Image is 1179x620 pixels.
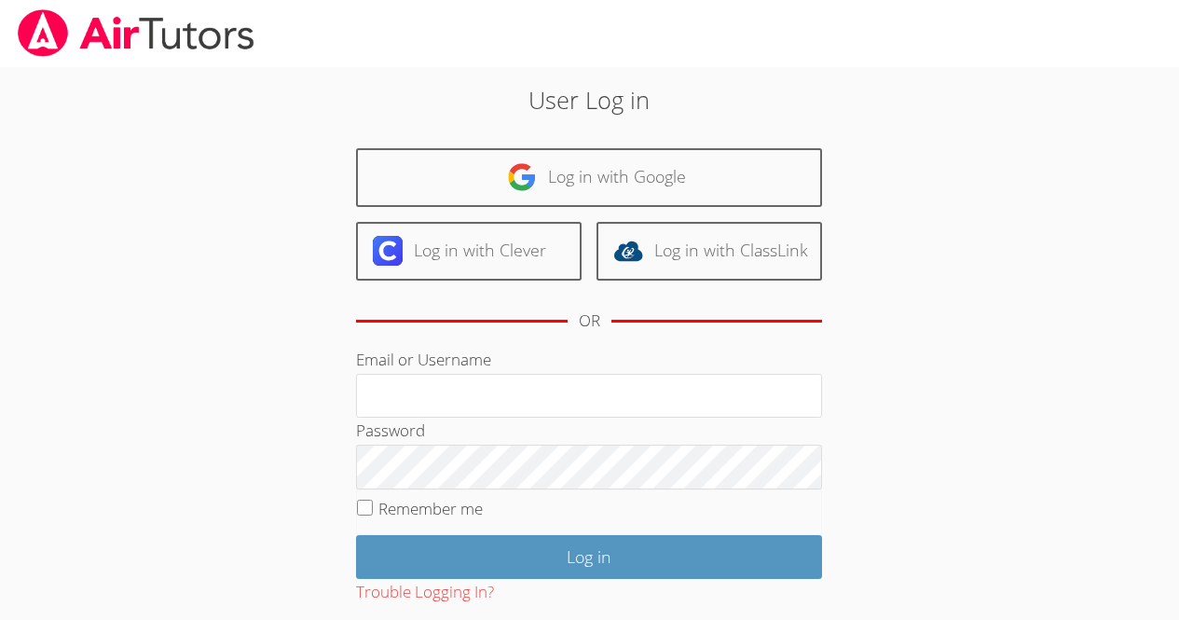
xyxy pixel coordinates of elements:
a: Log in with Google [356,148,822,207]
a: Log in with ClassLink [596,222,822,281]
div: OR [579,308,600,335]
img: airtutors_banner-c4298cdbf04f3fff15de1276eac7730deb9818008684d7c2e4769d2f7ddbe033.png [16,9,256,57]
img: clever-logo-6eab21bc6e7a338710f1a6ff85c0baf02591cd810cc4098c63d3a4b26e2feb20.svg [373,236,403,266]
button: Trouble Logging In? [356,579,494,606]
img: classlink-logo-d6bb404cc1216ec64c9a2012d9dc4662098be43eaf13dc465df04b49fa7ab582.svg [613,236,643,266]
label: Password [356,420,425,441]
h2: User Log in [271,82,908,117]
a: Log in with Clever [356,222,582,281]
img: google-logo-50288ca7cdecda66e5e0955fdab243c47b7ad437acaf1139b6f446037453330a.svg [507,162,537,192]
label: Remember me [378,498,483,519]
input: Log in [356,535,822,579]
label: Email or Username [356,349,491,370]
